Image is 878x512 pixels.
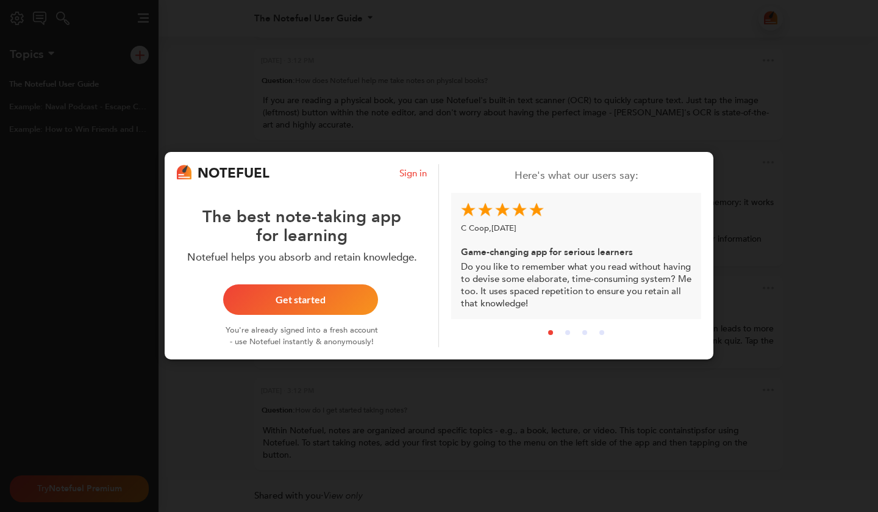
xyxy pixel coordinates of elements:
div: C Coop , [DATE] [461,220,691,243]
div: Game-changing app for serious learners [461,243,691,261]
img: star.png [495,203,510,217]
button: Get started [223,285,378,315]
img: star.png [512,203,527,217]
a: Sign in [399,167,427,179]
div: NOTEFUEL [198,164,269,183]
div: Here's what our users say: [451,168,701,183]
img: star.png [478,203,493,217]
div: Do you like to remember what you read without having to devise some elaborate, time-consuming sys... [451,193,701,319]
div: Notefuel helps you absorb and retain knowledge. [177,246,427,265]
img: logo.png [177,165,191,180]
img: star.png [461,203,476,217]
div: The best note-taking app for learning [177,183,427,246]
div: You're already signed into a fresh account - use Notefuel instantly & anonymously! [224,315,379,348]
div: Get started [238,295,363,305]
img: star.png [529,203,544,217]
